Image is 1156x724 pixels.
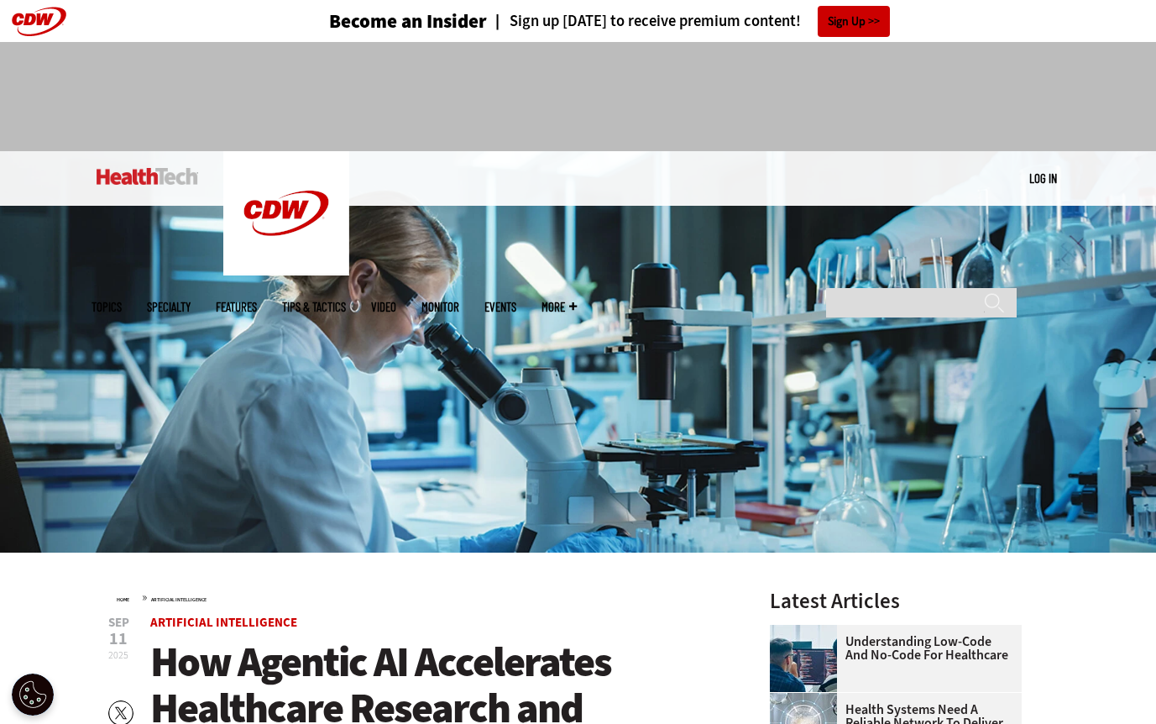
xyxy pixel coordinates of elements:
a: CDW [223,262,349,280]
a: Video [371,301,396,313]
a: Understanding Low-Code and No-Code for Healthcare [770,635,1012,662]
div: » [117,590,726,604]
img: Home [97,168,198,185]
h3: Latest Articles [770,590,1022,611]
img: Coworkers coding [770,625,837,692]
a: Log in [1029,171,1057,186]
a: Home [117,596,129,603]
a: Sign Up [818,6,890,37]
span: 2025 [108,648,128,662]
span: Topics [92,301,122,313]
span: 11 [108,631,129,648]
a: MonITor [421,301,459,313]
a: Tips & Tactics [282,301,346,313]
a: Healthcare networking [770,693,845,706]
a: Sign up [DATE] to receive premium content! [487,13,801,29]
a: Features [216,301,257,313]
a: Artificial Intelligence [151,596,207,603]
img: Home [223,151,349,275]
div: Cookie Settings [12,674,54,716]
a: Coworkers coding [770,625,845,638]
span: Specialty [147,301,191,313]
a: Artificial Intelligence [150,614,297,631]
a: Events [484,301,516,313]
h3: Become an Insider [329,12,487,31]
button: Open Preferences [12,674,54,716]
div: User menu [1029,170,1057,187]
a: Become an Insider [266,12,487,31]
span: More [541,301,577,313]
span: Sep [108,616,129,629]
